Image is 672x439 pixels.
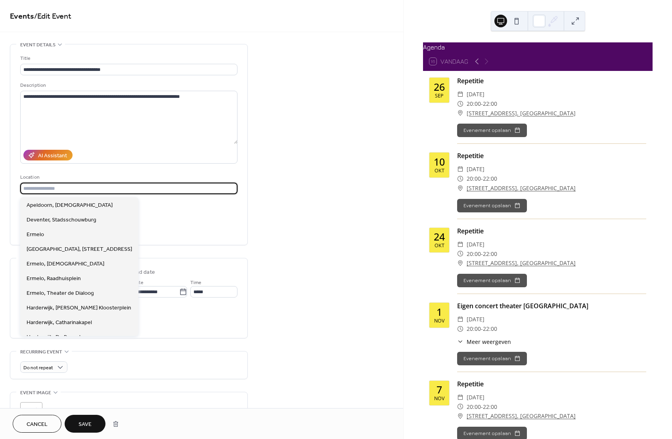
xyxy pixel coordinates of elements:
a: [STREET_ADDRESS], [GEOGRAPHIC_DATA] [467,109,576,118]
span: 20:00 [467,99,481,109]
div: ​ [457,411,463,421]
span: Harderwijk, De Regenboog [27,333,92,342]
span: / Edit Event [34,9,71,24]
span: Harderwijk, [PERSON_NAME] Kloosterplein [27,304,131,312]
span: 20:00 [467,324,481,334]
div: okt [435,243,444,248]
div: Repetitie [457,379,646,389]
span: [DATE] [467,315,484,324]
div: sep [435,94,444,99]
span: [DATE] [467,164,484,174]
div: 10 [434,157,445,167]
div: ​ [457,402,463,412]
span: Time [190,279,201,287]
div: Title [20,54,236,63]
span: Do not repeat [23,363,53,372]
a: [STREET_ADDRESS], [GEOGRAPHIC_DATA] [467,183,576,193]
span: 20:00 [467,174,481,183]
div: 7 [437,385,442,395]
span: 20:00 [467,402,481,412]
span: Apeldoorn, [DEMOGRAPHIC_DATA] [27,201,113,210]
div: Location [20,173,236,181]
div: 1 [437,307,442,317]
button: Cancel [13,415,61,433]
span: Save [78,420,92,429]
button: ​Meer weergeven [457,338,511,346]
span: Recurring event [20,348,62,356]
span: Event image [20,389,51,397]
div: Repetitie [457,151,646,160]
div: 26 [434,82,445,92]
div: End date [133,268,155,277]
span: 22:00 [483,402,497,412]
span: 22:00 [483,324,497,334]
span: - [481,324,483,334]
span: Ermelo [27,231,44,239]
button: Evenement opslaan [457,199,527,212]
div: Description [20,81,236,90]
div: ​ [457,240,463,249]
span: 20:00 [467,249,481,259]
div: Repetitie [457,226,646,236]
button: Evenement opslaan [457,274,527,287]
div: ​ [457,183,463,193]
div: ​ [457,258,463,268]
span: Ermelo, [DEMOGRAPHIC_DATA] [27,260,104,268]
span: [DATE] [467,393,484,402]
button: Evenement opslaan [457,352,527,365]
div: ​ [457,174,463,183]
div: nov [434,396,444,401]
div: ​ [457,99,463,109]
span: Ermelo, Theater de Dialoog [27,289,94,298]
div: Agenda [423,42,653,52]
a: [STREET_ADDRESS], [GEOGRAPHIC_DATA] [467,258,576,268]
button: Evenement opslaan [457,124,527,137]
div: 24 [434,232,445,242]
div: ; [20,402,42,424]
div: okt [435,168,444,174]
span: - [481,402,483,412]
span: Deventer, Stadsschouwburg [27,216,96,224]
div: Eigen concert theater [GEOGRAPHIC_DATA] [457,301,646,311]
div: ​ [457,393,463,402]
div: ​ [457,109,463,118]
span: Harderwijk, Catharinakapel [27,319,92,327]
div: ​ [457,164,463,174]
span: 22:00 [483,99,497,109]
span: 22:00 [483,174,497,183]
span: Ermelo, Raadhuisplein [27,275,81,283]
span: - [481,174,483,183]
span: - [481,99,483,109]
button: AI Assistant [23,150,73,160]
div: ​ [457,90,463,99]
span: [DATE] [467,90,484,99]
div: AI Assistant [38,152,67,160]
span: Meer weergeven [467,338,511,346]
div: ​ [457,338,463,346]
div: nov [434,319,444,324]
span: [DATE] [467,240,484,249]
span: - [481,249,483,259]
a: Events [10,9,34,24]
span: [GEOGRAPHIC_DATA], [STREET_ADDRESS] [27,245,132,254]
span: 22:00 [483,249,497,259]
a: [STREET_ADDRESS], [GEOGRAPHIC_DATA] [467,411,576,421]
div: Repetitie [457,76,646,86]
div: ​ [457,315,463,324]
span: Event details [20,41,56,49]
span: Cancel [27,420,48,429]
div: ​ [457,324,463,334]
div: ​ [457,249,463,259]
button: Save [65,415,105,433]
